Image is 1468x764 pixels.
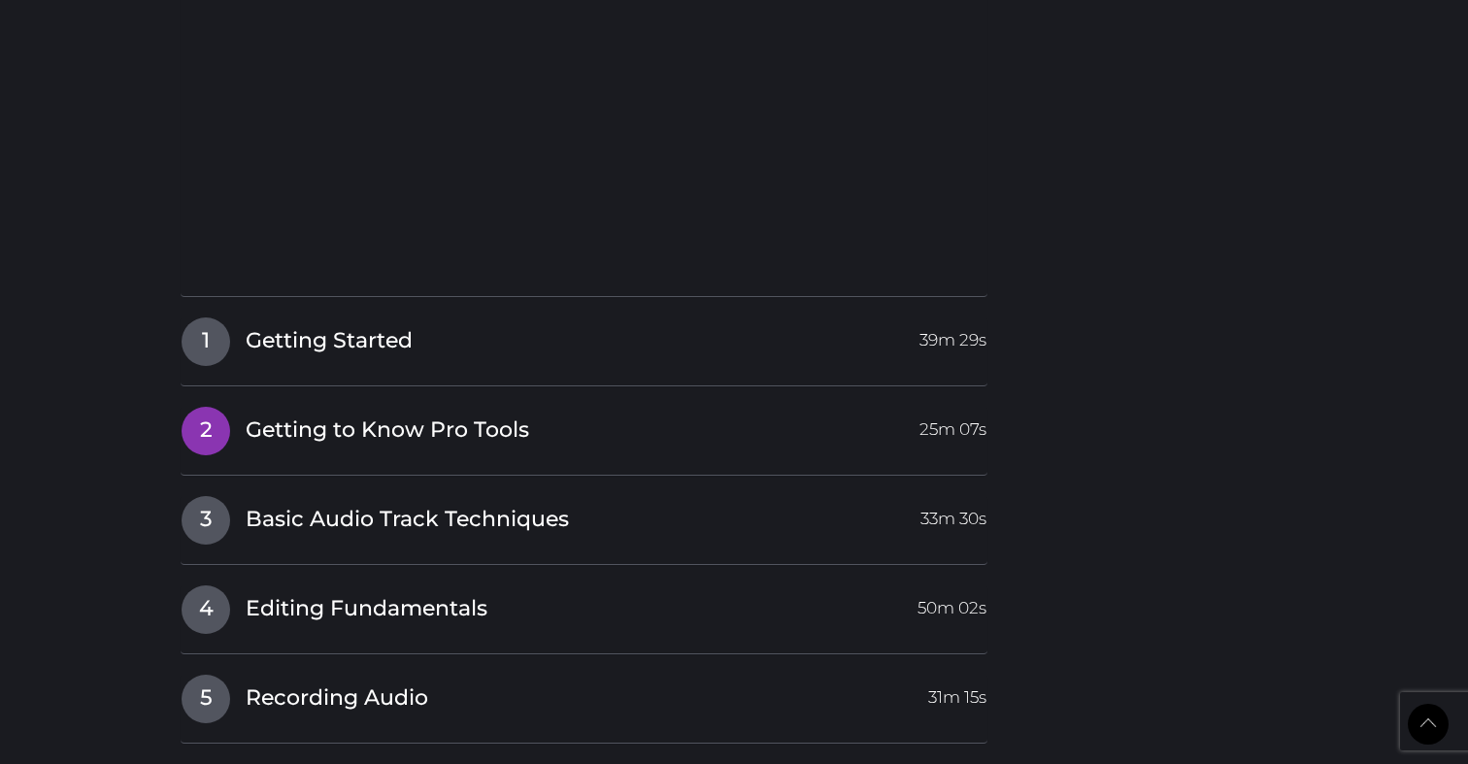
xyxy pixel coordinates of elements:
a: 5Recording Audio31m 15s [181,674,987,714]
span: 2 [182,407,230,455]
span: Recording Audio [246,683,428,714]
span: Getting to Know Pro Tools [246,415,529,446]
span: 39m 29s [919,317,986,352]
span: 1 [182,317,230,366]
a: 3Basic Audio Track Techniques33m 30s [181,495,987,536]
span: 4 [182,585,230,634]
span: Editing Fundamentals [246,594,487,624]
a: 1Getting Started39m 29s [181,316,987,357]
span: 3 [182,496,230,545]
span: 33m 30s [920,496,986,531]
span: 50m 02s [917,585,986,620]
span: Getting Started [246,326,413,356]
span: Basic Audio Track Techniques [246,505,569,535]
a: 4Editing Fundamentals50m 02s [181,584,987,625]
a: Back to Top [1408,704,1449,745]
span: 5 [182,675,230,723]
a: 2Getting to Know Pro Tools25m 07s [181,406,987,447]
span: 31m 15s [928,675,986,710]
span: 25m 07s [919,407,986,442]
